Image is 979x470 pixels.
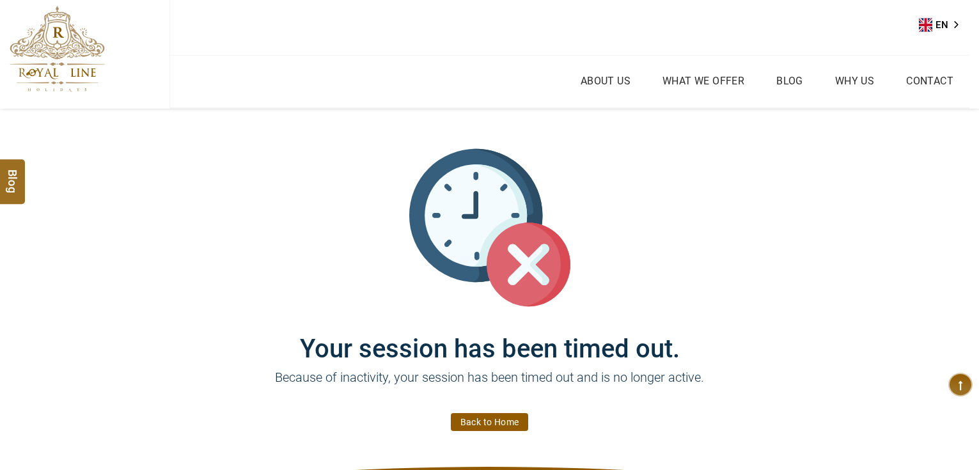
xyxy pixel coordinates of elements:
aside: Language selected: English [919,15,967,35]
a: Back to Home [451,413,529,431]
a: About Us [577,72,634,90]
p: Because of inactivity, your session has been timed out and is no longer active. [106,368,873,406]
img: The Royal Line Holidays [10,6,105,92]
a: EN [919,15,967,35]
a: Why Us [832,72,877,90]
a: Blog [773,72,806,90]
h1: Your session has been timed out. [106,308,873,364]
img: session_time_out.svg [409,147,570,308]
a: What we Offer [659,72,748,90]
div: Language [919,15,967,35]
span: Blog [4,169,21,180]
a: Contact [903,72,957,90]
